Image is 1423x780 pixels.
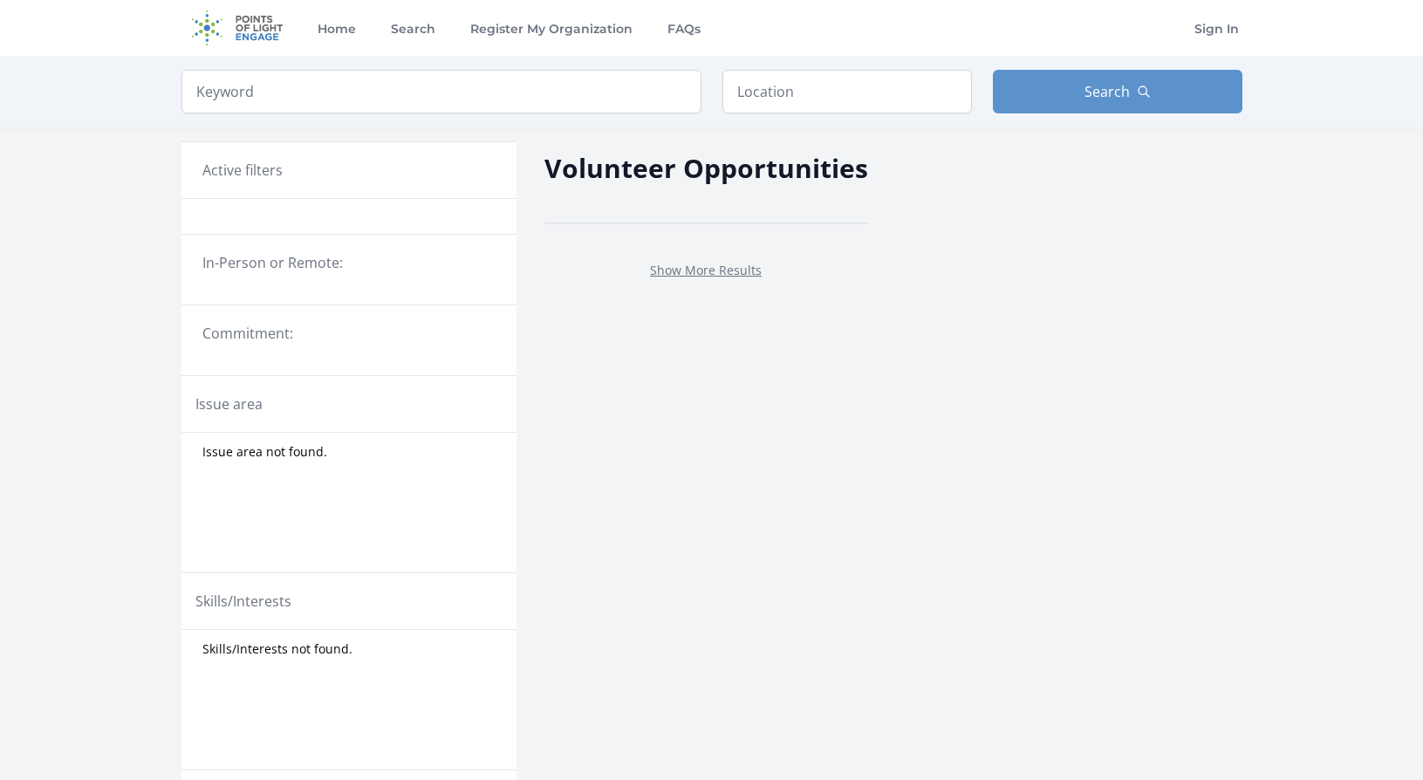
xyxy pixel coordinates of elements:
[202,160,283,181] h3: Active filters
[650,262,762,278] a: Show More Results
[1084,81,1130,102] span: Search
[993,70,1242,113] button: Search
[195,591,291,612] legend: Skills/Interests
[195,393,263,414] legend: Issue area
[202,640,352,658] span: Skills/Interests not found.
[202,443,327,461] span: Issue area not found.
[202,252,496,273] legend: In-Person or Remote:
[544,148,868,188] h2: Volunteer Opportunities
[722,70,972,113] input: Location
[202,323,496,344] legend: Commitment:
[181,70,701,113] input: Keyword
